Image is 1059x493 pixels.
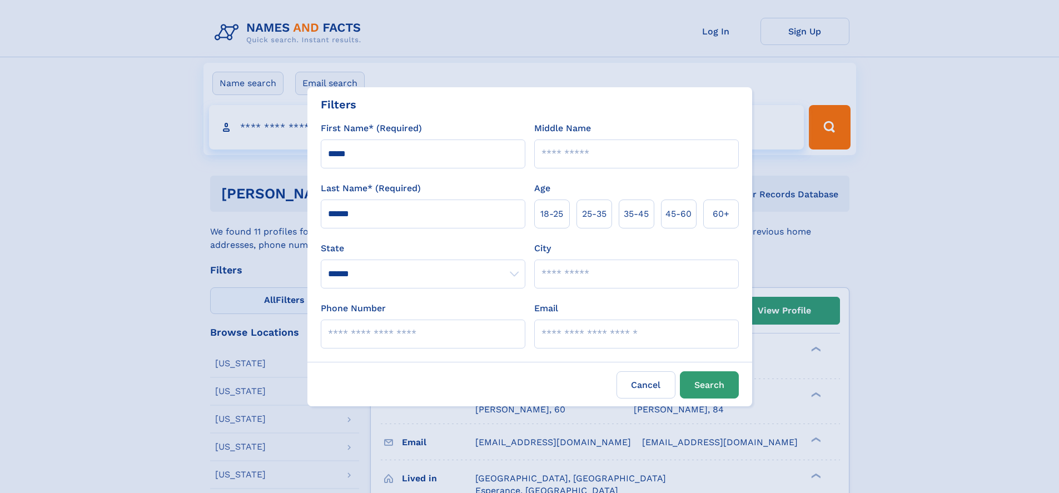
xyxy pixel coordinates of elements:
[616,371,675,399] label: Cancel
[680,371,739,399] button: Search
[624,207,649,221] span: 35‑45
[321,242,525,255] label: State
[540,207,563,221] span: 18‑25
[534,182,550,195] label: Age
[713,207,729,221] span: 60+
[582,207,606,221] span: 25‑35
[321,182,421,195] label: Last Name* (Required)
[534,302,558,315] label: Email
[534,242,551,255] label: City
[665,207,692,221] span: 45‑60
[321,122,422,135] label: First Name* (Required)
[321,302,386,315] label: Phone Number
[321,96,356,113] div: Filters
[534,122,591,135] label: Middle Name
